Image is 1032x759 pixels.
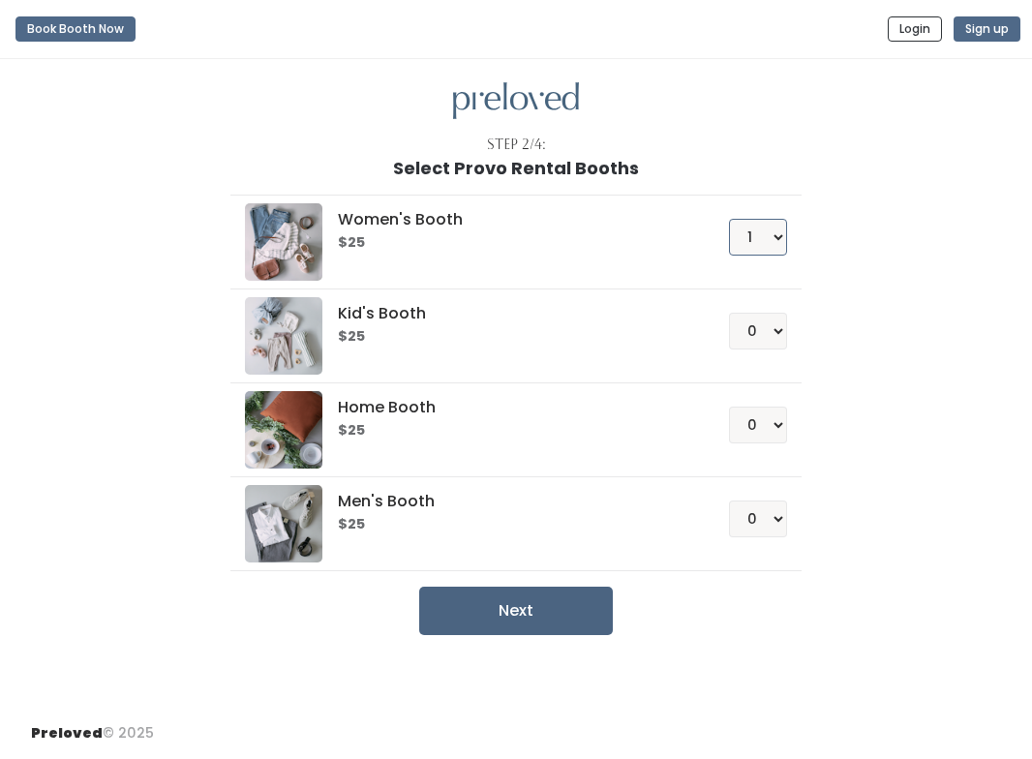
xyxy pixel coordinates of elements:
img: preloved logo [453,82,579,120]
img: preloved logo [245,391,322,469]
button: Book Booth Now [15,16,136,42]
a: Book Booth Now [15,8,136,50]
h5: Home Booth [338,399,682,416]
h6: $25 [338,235,682,251]
h1: Select Provo Rental Booths [393,159,639,178]
h5: Kid's Booth [338,305,682,322]
h6: $25 [338,423,682,439]
img: preloved logo [245,203,322,281]
button: Login [888,16,942,42]
span: Preloved [31,723,103,743]
h5: Men's Booth [338,493,682,510]
img: preloved logo [245,485,322,562]
img: preloved logo [245,297,322,375]
button: Next [419,587,613,635]
h5: Women's Booth [338,211,682,228]
h6: $25 [338,517,682,532]
div: Step 2/4: [487,135,546,155]
div: © 2025 [31,708,154,744]
h6: $25 [338,329,682,345]
button: Sign up [954,16,1020,42]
